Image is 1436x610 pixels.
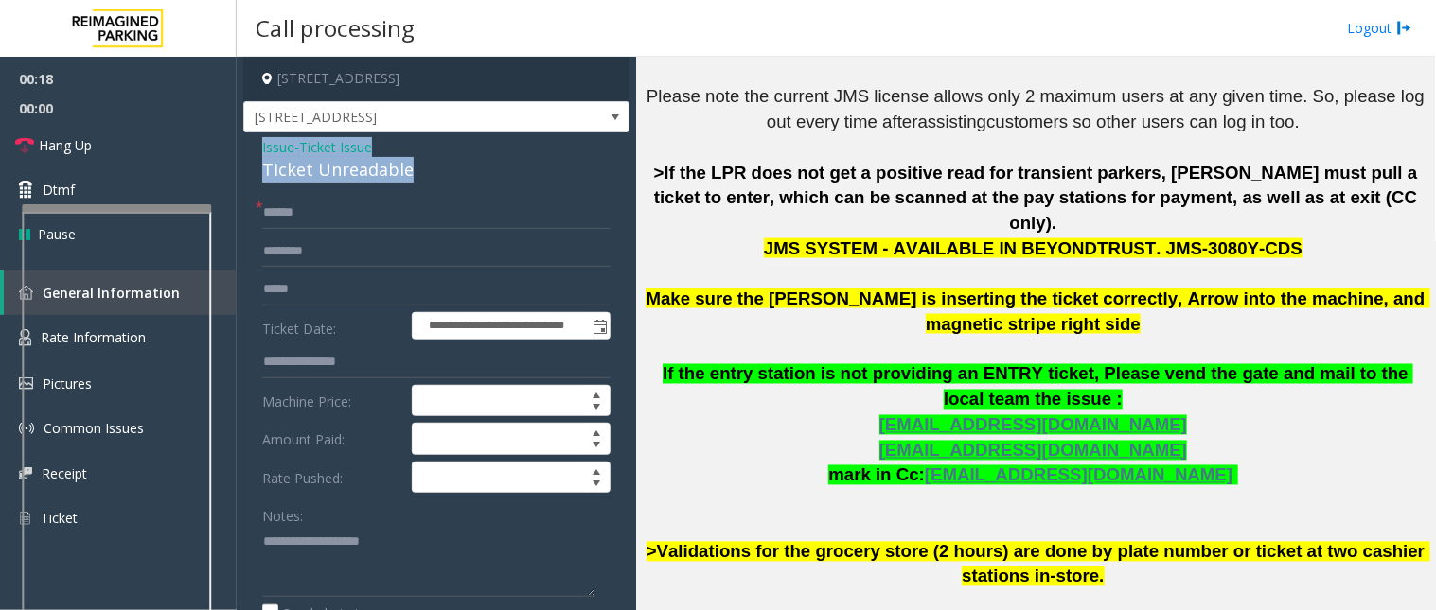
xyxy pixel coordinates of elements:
a: [EMAIL_ADDRESS][DOMAIN_NAME] [879,419,1187,434]
span: JMS SYSTEM - AVAILABLE IN BEYONDTRUST. JMS-3080Y-CDS [764,238,1303,258]
h3: Call processing [246,5,424,51]
span: If the entry station is not providing an ENTRY ticket, Please vend the gate and mail to the local... [663,364,1413,410]
label: Ticket Date: [257,312,407,340]
img: logout [1397,18,1412,38]
a: [EMAIL_ADDRESS][DOMAIN_NAME] [925,469,1232,484]
img: 'icon' [19,421,34,436]
a: [EMAIL_ADDRESS][DOMAIN_NAME] [879,444,1187,460]
a: General Information [4,270,237,315]
span: >Validations for the grocery store (2 hours) are done by plate number or ticket at two cashier st... [647,542,1430,587]
span: Decrease value [583,478,610,493]
span: >If the LPR does not get a positive read for transient parkers, [PERSON_NAME] must pull a ticket ... [653,163,1422,233]
span: Please note the current JMS license allows only 2 maximum users at any given time. So, please log... [647,86,1430,131]
span: [EMAIL_ADDRESS][DOMAIN_NAME] [879,415,1187,435]
label: Notes: [262,499,303,526]
span: Issue [262,137,294,157]
span: mark in Cc: [828,465,925,485]
span: Hang Up [39,135,92,155]
span: Ticket Issue [299,137,372,157]
div: Ticket Unreadable [262,157,611,183]
span: Increase value [583,462,610,478]
span: assisting [918,112,987,131]
img: 'icon' [19,377,33,390]
label: Amount Paid: [257,423,407,455]
img: 'icon' [19,467,32,479]
span: Make sure the [PERSON_NAME] is inserting the ticket correctly, Arrow into the machine, and magnet... [646,288,1429,334]
img: 'icon' [19,329,31,346]
span: [EMAIL_ADDRESS][DOMAIN_NAME] [925,465,1232,485]
label: Machine Price: [257,385,407,417]
span: Decrease value [583,439,610,454]
span: [EMAIL_ADDRESS][DOMAIN_NAME] [879,441,1187,461]
span: Decrease value [583,401,610,416]
label: Rate Pushed: [257,462,407,494]
span: Toggle popup [589,313,610,340]
span: customers so other users can log in too. [986,112,1300,131]
img: 'icon' [19,510,31,527]
h4: [STREET_ADDRESS] [243,57,629,101]
span: Increase value [583,424,610,439]
span: - [294,138,372,156]
img: 'icon' [19,286,33,300]
span: Increase value [583,386,610,401]
span: Dtmf [43,180,75,200]
a: Logout [1348,18,1412,38]
span: [STREET_ADDRESS] [244,102,552,132]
